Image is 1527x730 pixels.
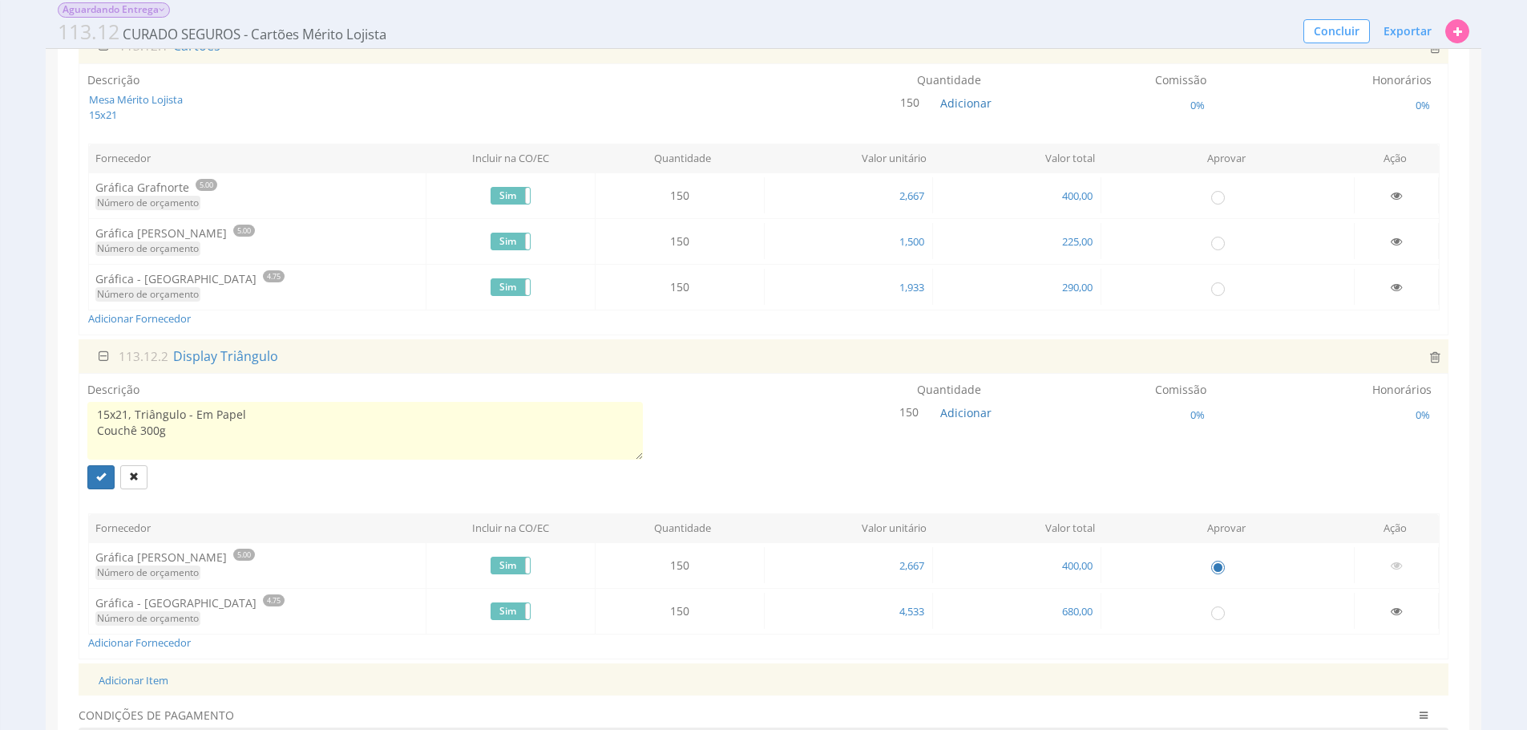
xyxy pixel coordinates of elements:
[263,594,285,606] span: 4.75
[764,144,933,173] th: Valor unitário
[596,223,764,259] td: 150
[940,405,992,420] span: Adicionar
[491,558,530,574] label: Sim
[1414,408,1432,422] span: 0%
[595,144,764,173] th: Quantidade
[764,514,933,543] th: Valor unitário
[596,177,764,213] td: 150
[89,542,426,588] td: Gráfica [PERSON_NAME]
[1351,514,1440,543] th: Ação
[898,92,926,113] span: 150
[1384,23,1432,39] span: Exportar
[89,218,426,264] td: Gráfica [PERSON_NAME]
[1101,514,1351,543] th: Aprovar
[596,593,764,629] td: 150
[426,514,596,543] th: Incluir na CO/EC
[99,673,168,687] a: Adicionar Item
[1351,144,1440,173] th: Ação
[172,347,280,365] span: Display Triângulo
[1303,19,1370,43] button: Concluir
[898,234,926,249] span: 1,500
[898,280,926,294] span: 1,933
[1189,408,1206,422] span: 0%
[95,196,200,210] span: Número de orçamento
[1155,72,1206,88] label: Comissão
[933,514,1102,543] th: Valor total
[87,92,643,122] span: Mesa Mérito Lojista 15x21
[58,2,170,18] span: Aguardando Entrega
[898,604,926,618] span: 4,533
[917,72,981,88] label: Quantidade
[1372,72,1432,88] label: Honorários
[933,144,1102,173] th: Valor total
[1155,382,1206,398] label: Comissão
[1414,98,1432,112] span: 0%
[58,18,386,47] span: CURADO SEGUROS - Cartões Mérito Lojista
[917,382,981,398] label: Quantidade
[87,72,139,88] label: Descrição
[89,172,426,218] td: Gráfica Grafnorte
[89,144,426,173] th: Fornecedor
[491,279,530,295] label: Sim
[87,382,139,398] label: Descrição
[1101,144,1351,173] th: Aprovar
[119,348,168,364] span: 113.12.2
[233,549,255,561] span: 5.00
[1060,280,1094,294] span: 290,00
[196,179,217,191] span: 5.00
[596,547,764,583] td: 150
[940,95,992,112] button: Adicionar
[1060,234,1094,249] span: 225,00
[491,233,530,249] label: Sim
[1060,604,1094,618] span: 680,00
[89,588,426,634] td: Gráfica - [GEOGRAPHIC_DATA]
[89,514,426,543] th: Fornecedor
[1189,98,1206,112] span: 0%
[95,566,200,580] span: Número de orçamento
[596,269,764,305] td: 150
[1060,189,1094,203] span: 400,00
[89,264,426,310] td: Gráfica - [GEOGRAPHIC_DATA]
[491,603,530,619] label: Sim
[898,558,926,573] span: 2,667
[263,270,285,282] span: 4.75
[79,708,1334,724] span: CONDIÇÕES DE PAGAMENTO
[1060,558,1094,573] span: 400,00
[58,18,119,45] span: 113.12
[1373,18,1442,45] button: Exportar
[898,189,926,203] span: 2,667
[491,188,530,204] label: Sim
[595,514,764,543] th: Quantidade
[1372,382,1432,398] label: Honorários
[88,311,191,326] a: Adicionar Fornecedor
[95,611,200,626] span: Número de orçamento
[88,635,191,650] a: Adicionar Fornecedor
[940,405,992,421] button: Adicionar
[897,402,926,423] span: 150
[123,25,386,43] span: CURADO SEGUROS - Cartões Mérito Lojista
[233,225,255,237] span: 5.00
[95,241,200,256] span: Número de orçamento
[1430,351,1440,363] i: Excluir
[95,287,200,302] span: Número de orçamento
[426,144,596,173] th: Incluir na CO/EC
